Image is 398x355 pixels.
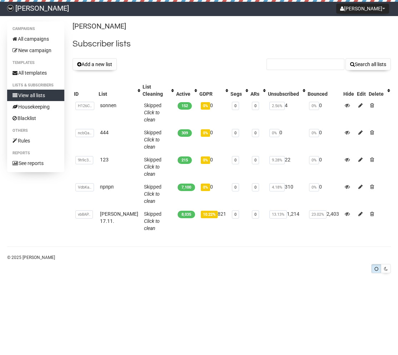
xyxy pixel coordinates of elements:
[357,90,366,97] div: Edit
[306,207,342,235] td: 2,403
[7,81,64,90] li: Lists & subscribers
[7,126,64,135] li: Others
[198,82,229,99] th: GDPR: No sort applied, activate to apply an ascending sort
[234,212,237,217] a: 0
[306,82,342,99] th: Bounced: No sort applied, sorting is disabled
[199,90,222,97] div: GDPR
[75,210,93,219] span: vb8AP..
[306,99,342,126] td: 0
[343,90,354,97] div: Hide
[178,184,195,191] span: 7,100
[254,212,257,217] a: 0
[234,185,237,190] a: 0
[234,158,237,162] a: 0
[267,153,306,180] td: 22
[73,82,97,99] th: ID: No sort applied, sorting is disabled
[345,58,391,70] button: Search all lists
[7,135,64,146] a: Rules
[201,102,210,110] span: 0%
[7,112,64,124] a: Blacklist
[144,102,161,122] span: Skipped
[7,45,64,56] a: New campaign
[201,129,210,137] span: 0%
[369,90,384,97] div: Delete
[99,90,134,97] div: List
[306,180,342,207] td: 0
[100,211,138,224] a: [PERSON_NAME] 17.11.
[141,82,175,99] th: List Cleaning: No sort applied, activate to apply an ascending sort
[269,156,285,164] span: 9.28%
[7,59,64,67] li: Templates
[143,83,168,97] div: List Cleaning
[230,90,242,97] div: Segs
[100,184,114,190] a: прпрп
[250,90,259,97] div: ARs
[254,131,257,135] a: 0
[144,184,161,204] span: Skipped
[73,21,391,31] p: [PERSON_NAME]
[198,126,229,153] td: 0
[178,102,192,110] span: 152
[198,180,229,207] td: 0
[201,211,218,218] span: 10.22%
[234,104,237,108] a: 0
[308,90,340,97] div: Bounced
[178,156,192,164] span: 215
[7,25,64,33] li: Campaigns
[74,90,96,97] div: ID
[355,82,367,99] th: Edit: No sort applied, sorting is disabled
[175,82,198,99] th: Active: No sort applied, activate to apply an ascending sort
[309,183,319,191] span: 0%
[100,157,109,162] a: 123
[269,102,285,110] span: 2.56%
[198,99,229,126] td: 0
[75,183,94,191] span: VdbKa..
[342,82,355,99] th: Hide: No sort applied, sorting is disabled
[7,90,64,101] a: View all lists
[144,191,160,204] a: Click to clean
[267,207,306,235] td: 1,214
[178,129,192,137] span: 309
[269,129,279,137] span: 0%
[309,129,319,137] span: 0%
[254,104,257,108] a: 0
[7,5,14,11] img: 1c57bf28b110ae6d742f5450afd87b61
[269,210,287,219] span: 13.13%
[7,33,64,45] a: All campaigns
[254,158,257,162] a: 0
[229,82,249,99] th: Segs: No sort applied, activate to apply an ascending sort
[267,126,306,153] td: 0
[7,157,64,169] a: See reports
[198,207,229,235] td: 821
[254,185,257,190] a: 0
[144,110,160,122] a: Click to clean
[309,156,319,164] span: 0%
[249,82,267,99] th: ARs: No sort applied, activate to apply an ascending sort
[75,102,94,110] span: H126C..
[7,67,64,79] a: All templates
[144,137,160,150] a: Click to clean
[336,4,389,14] button: [PERSON_NAME]
[309,102,319,110] span: 0%
[97,82,141,99] th: List: No sort applied, activate to apply an ascending sort
[178,211,195,218] span: 8,035
[144,157,161,177] span: Skipped
[7,101,64,112] a: Housekeeping
[100,102,116,108] a: sonnen
[269,183,285,191] span: 4.18%
[75,129,94,137] span: ncbQa..
[306,153,342,180] td: 0
[367,82,391,99] th: Delete: No sort applied, activate to apply an ascending sort
[201,184,210,191] span: 0%
[309,210,327,219] span: 23.02%
[100,130,109,135] a: 444
[144,218,160,231] a: Click to clean
[75,156,93,164] span: 9h9c3..
[306,126,342,153] td: 0
[7,149,64,157] li: Reports
[201,156,210,164] span: 0%
[144,211,161,231] span: Skipped
[267,82,306,99] th: Unsubscribed: No sort applied, activate to apply an ascending sort
[176,90,191,97] div: Active
[7,254,391,261] p: © 2025 [PERSON_NAME]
